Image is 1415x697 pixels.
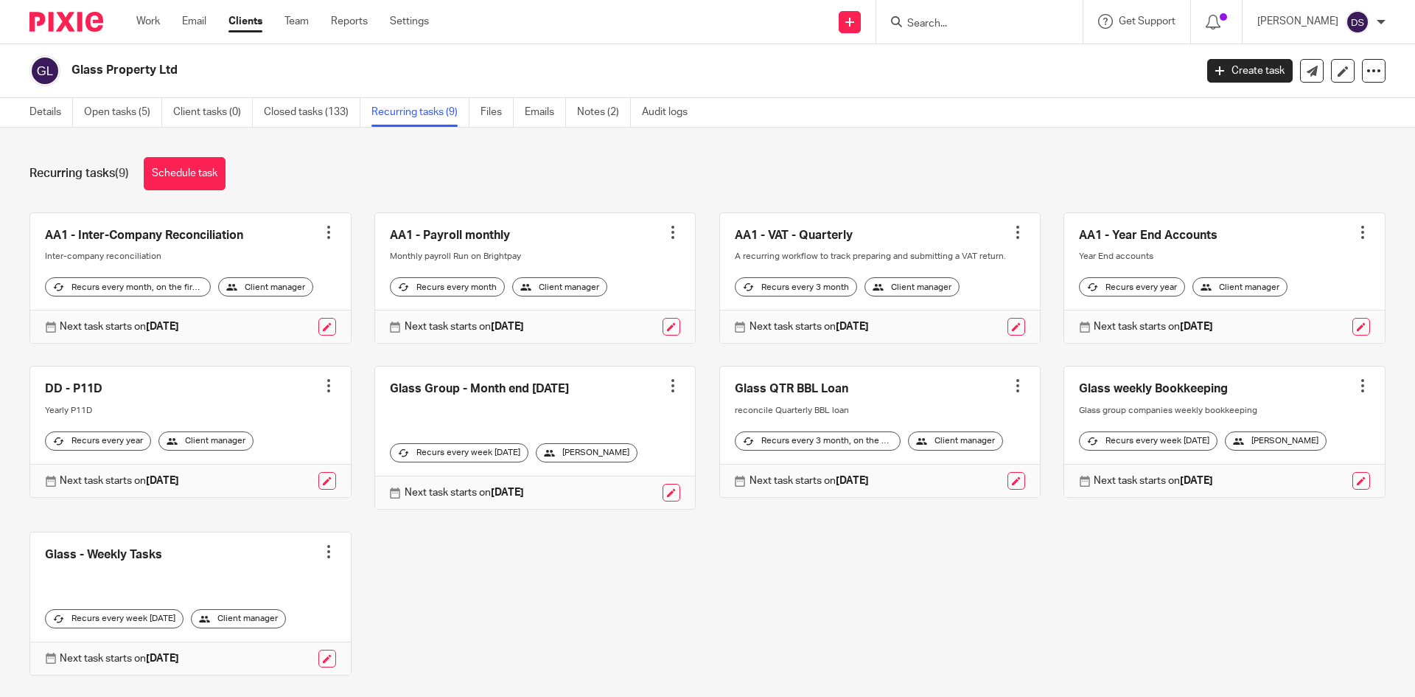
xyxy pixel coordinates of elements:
a: Email [182,14,206,29]
a: Closed tasks (133) [264,98,360,127]
div: Client manager [512,277,607,297]
img: Pixie [29,12,103,32]
div: Recurs every month [390,277,505,297]
div: Client manager [218,277,313,297]
strong: [DATE] [836,476,869,486]
a: Files [481,98,514,127]
p: Next task starts on [405,485,524,500]
a: Emails [525,98,566,127]
a: Details [29,98,73,127]
strong: [DATE] [146,476,179,486]
h2: Glass Property Ltd [71,63,962,78]
p: Next task starts on [750,474,869,488]
div: Client manager [191,609,286,628]
div: Client manager [158,431,254,451]
a: Clients [228,14,262,29]
a: Work [136,14,160,29]
a: Create task [1207,59,1293,83]
a: Reports [331,14,368,29]
a: Settings [390,14,429,29]
p: Next task starts on [405,319,524,334]
a: Audit logs [642,98,699,127]
img: svg%3E [29,55,60,86]
div: Recurs every week [DATE] [45,609,184,628]
p: Next task starts on [60,319,179,334]
input: Search [906,18,1038,31]
p: Next task starts on [60,474,179,488]
p: Next task starts on [750,319,869,334]
strong: [DATE] [491,322,524,332]
p: [PERSON_NAME] [1257,14,1338,29]
div: Client manager [908,431,1003,451]
div: Recurs every 3 month [735,277,857,297]
span: (9) [115,167,129,179]
div: Recurs every month, on the first workday [45,277,211,297]
a: Schedule task [144,157,226,190]
a: Notes (2) [577,98,631,127]
div: Client manager [864,277,960,297]
div: Client manager [1192,277,1288,297]
span: Get Support [1119,16,1175,27]
p: Next task starts on [1094,474,1213,488]
a: Team [284,14,309,29]
a: Open tasks (5) [84,98,162,127]
div: Recurs every week [DATE] [390,443,528,462]
div: Recurs every year [45,431,151,451]
strong: [DATE] [1180,322,1213,332]
div: Recurs every year [1079,277,1185,297]
div: [PERSON_NAME] [536,443,637,462]
strong: [DATE] [491,488,524,498]
a: Client tasks (0) [173,98,253,127]
strong: [DATE] [146,322,179,332]
p: Next task starts on [1094,319,1213,334]
strong: [DATE] [146,653,179,664]
strong: [DATE] [836,322,869,332]
div: [PERSON_NAME] [1225,431,1327,451]
strong: [DATE] [1180,476,1213,486]
div: Recurs every 3 month, on the second [DATE] [735,431,901,451]
div: Recurs every week [DATE] [1079,431,1217,451]
a: Recurring tasks (9) [371,98,469,127]
img: svg%3E [1346,10,1369,34]
p: Next task starts on [60,651,179,666]
h1: Recurring tasks [29,166,129,181]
